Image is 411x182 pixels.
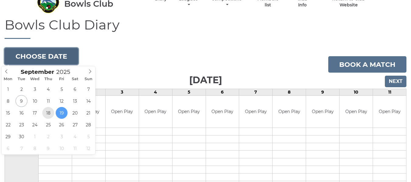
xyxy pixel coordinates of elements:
span: September 4, 2025 [42,83,54,95]
span: October 12, 2025 [82,143,94,154]
span: October 3, 2025 [56,131,68,143]
span: September 19, 2025 [56,107,68,119]
td: 4 [139,89,172,96]
span: September 14, 2025 [82,95,94,107]
td: 5 [172,89,206,96]
span: September 24, 2025 [29,119,41,131]
span: September 17, 2025 [29,107,41,119]
span: October 6, 2025 [2,143,14,154]
td: Open Play [273,96,306,128]
td: Open Play [373,96,406,128]
span: October 5, 2025 [82,131,94,143]
span: September 20, 2025 [69,107,81,119]
td: Open Play [106,96,139,128]
td: 3 [105,89,139,96]
span: September 18, 2025 [42,107,54,119]
span: September 28, 2025 [82,119,94,131]
span: September 30, 2025 [16,131,27,143]
td: Open Play [206,96,239,128]
span: October 8, 2025 [29,143,41,154]
td: Open Play [139,96,172,128]
span: September 1, 2025 [2,83,14,95]
span: September 3, 2025 [29,83,41,95]
span: October 10, 2025 [56,143,68,154]
span: September 25, 2025 [42,119,54,131]
td: 11 [373,89,406,96]
span: September 16, 2025 [16,107,27,119]
td: Open Play [306,96,339,128]
span: September 21, 2025 [82,107,94,119]
td: 7 [239,89,273,96]
td: Open Play [239,96,272,128]
span: September 9, 2025 [16,95,27,107]
span: September 29, 2025 [2,131,14,143]
span: Sun [82,77,95,81]
span: September 5, 2025 [56,83,68,95]
td: Open Play [340,96,373,128]
span: October 4, 2025 [69,131,81,143]
span: September 2, 2025 [16,83,27,95]
span: October 9, 2025 [42,143,54,154]
span: September 15, 2025 [2,107,14,119]
td: 10 [340,89,373,96]
span: October 7, 2025 [16,143,27,154]
button: Choose date [5,48,78,64]
span: Mon [2,77,15,81]
span: Fri [55,77,68,81]
h1: Bowls Club Diary [5,17,406,39]
td: 8 [273,89,306,96]
span: Scroll to increment [21,69,54,75]
span: September 10, 2025 [29,95,41,107]
td: Open Play [172,96,206,128]
span: Wed [28,77,42,81]
td: 6 [206,89,239,96]
span: September 8, 2025 [2,95,14,107]
input: Next [385,76,406,87]
td: 9 [306,89,340,96]
span: September 27, 2025 [69,119,81,131]
span: Tue [15,77,28,81]
span: October 1, 2025 [29,131,41,143]
span: September 12, 2025 [56,95,68,107]
a: Book a match [328,56,406,73]
span: Sat [68,77,82,81]
span: September 26, 2025 [56,119,68,131]
span: September 23, 2025 [16,119,27,131]
span: September 11, 2025 [42,95,54,107]
span: October 2, 2025 [42,131,54,143]
input: Scroll to increment [54,68,78,75]
span: Thu [42,77,55,81]
span: October 11, 2025 [69,143,81,154]
span: September 6, 2025 [69,83,81,95]
span: September 22, 2025 [2,119,14,131]
span: September 13, 2025 [69,95,81,107]
span: September 7, 2025 [82,83,94,95]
